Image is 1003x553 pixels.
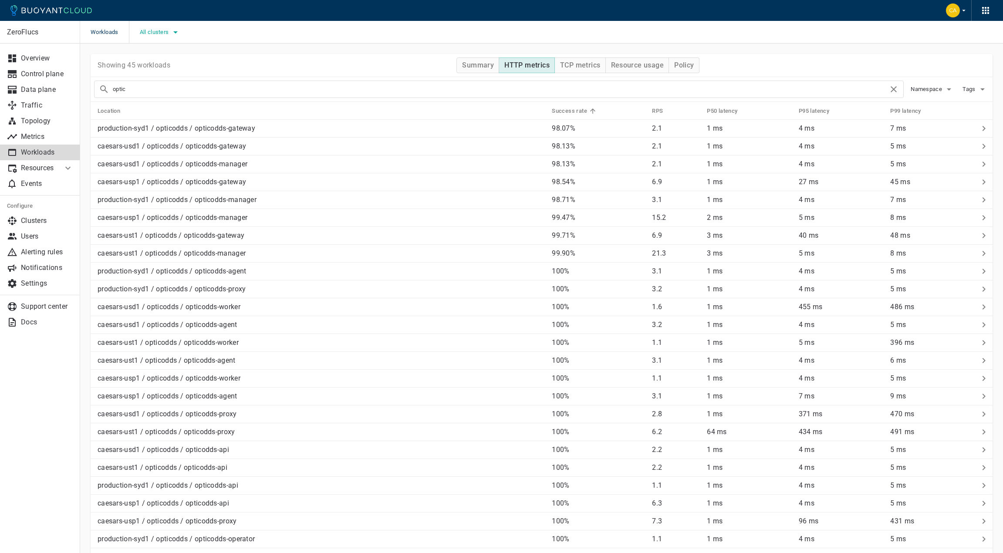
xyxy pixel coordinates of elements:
p: 8 ms [890,213,975,222]
p: 5 ms [799,213,884,222]
p: 1 ms [707,178,792,186]
p: 4 ms [799,285,884,293]
p: 100% [552,303,645,311]
p: 15.2 [652,213,700,222]
p: production-syd1 / opticodds / opticodds-gateway [98,124,255,133]
span: P50 latency [707,107,749,115]
h4: Summary [462,61,494,70]
p: 5 ms [890,445,975,454]
p: 1.1 [652,481,700,490]
button: Tags [961,83,989,96]
p: 100% [552,463,645,472]
p: 1 ms [707,463,792,472]
p: 2.2 [652,445,700,454]
h5: P50 latency [707,108,737,115]
span: RPS [652,107,674,115]
p: 100% [552,285,645,293]
p: 6.2 [652,428,700,436]
p: 1 ms [707,481,792,490]
p: 5 ms [890,535,975,543]
p: 2.8 [652,410,700,418]
p: 1 ms [707,267,792,276]
p: 470 ms [890,410,975,418]
p: 100% [552,374,645,383]
h4: Policy [674,61,694,70]
h5: RPS [652,108,663,115]
p: 8 ms [890,249,975,258]
p: 98.71% [552,196,645,204]
p: 4 ms [799,124,884,133]
p: 3 ms [707,231,792,240]
p: 1 ms [707,356,792,365]
p: 5 ms [890,160,975,169]
p: caesars-usp1 / opticodds / opticodds-proxy [98,517,237,526]
p: 2.1 [652,142,700,151]
p: 100% [552,320,645,329]
p: Resources [21,164,56,172]
p: production-syd1 / opticodds / opticodds-api [98,481,238,490]
p: 7 ms [890,124,975,133]
p: 434 ms [799,428,884,436]
p: 2 ms [707,213,792,222]
p: 98.07% [552,124,645,133]
p: 100% [552,445,645,454]
p: 371 ms [799,410,884,418]
h5: Success rate [552,108,587,115]
p: 1 ms [707,142,792,151]
p: 5 ms [890,499,975,508]
p: 100% [552,481,645,490]
p: 3.2 [652,320,700,329]
p: production-syd1 / opticodds / opticodds-proxy [98,285,246,293]
p: 3.1 [652,196,700,204]
h4: Resource usage [611,61,664,70]
p: 1 ms [707,445,792,454]
img: Carly Christensen [946,3,960,17]
p: Topology [21,117,73,125]
p: 4 ms [799,267,884,276]
p: 1.6 [652,303,700,311]
p: 1 ms [707,374,792,383]
p: 100% [552,428,645,436]
p: Users [21,232,73,241]
p: 98.54% [552,178,645,186]
button: Summary [456,57,499,73]
button: TCP metrics [554,57,605,73]
p: 4 ms [799,196,884,204]
input: Search [113,83,888,95]
p: Traffic [21,101,73,110]
p: 4 ms [799,445,884,454]
p: caesars-ust1 / opticodds / opticodds-agent [98,356,236,365]
p: 100% [552,535,645,543]
p: 1 ms [707,124,792,133]
p: 3 ms [707,249,792,258]
p: 98.13% [552,160,645,169]
p: Events [21,179,73,188]
p: 100% [552,392,645,401]
p: 4 ms [799,356,884,365]
p: caesars-usp1 / opticodds / opticodds-gateway [98,178,246,186]
button: HTTP metrics [499,57,555,73]
p: 396 ms [890,338,975,347]
p: 5 ms [799,249,884,258]
button: Resource usage [605,57,669,73]
p: production-syd1 / opticodds / opticodds-agent [98,267,247,276]
h5: P95 latency [799,108,829,115]
span: P99 latency [890,107,932,115]
p: 1.1 [652,535,700,543]
p: 98.13% [552,142,645,151]
p: Workloads [21,148,73,157]
span: Workloads [91,21,129,44]
p: 45 ms [890,178,975,186]
p: 4 ms [799,481,884,490]
span: All clusters [140,29,171,36]
p: Showing 45 workloads [98,61,170,70]
p: 3.1 [652,392,700,401]
p: 6.9 [652,178,700,186]
p: 3.1 [652,356,700,365]
p: caesars-usd1 / opticodds / opticodds-agent [98,320,237,329]
button: Namespace [911,83,954,96]
h5: Configure [7,202,73,209]
p: caesars-ust1 / opticodds / opticodds-api [98,463,227,472]
p: 1 ms [707,285,792,293]
p: caesars-usp1 / opticodds / opticodds-agent [98,392,237,401]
